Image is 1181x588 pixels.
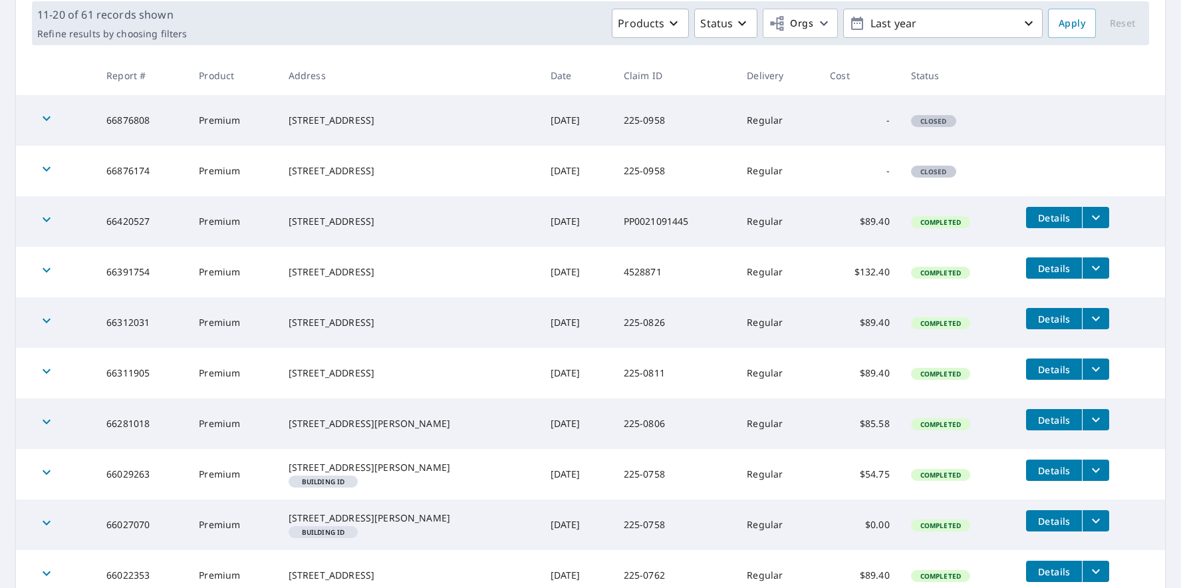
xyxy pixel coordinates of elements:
[613,297,737,348] td: 225-0826
[912,369,969,378] span: Completed
[188,56,278,95] th: Product
[736,196,819,247] td: Regular
[819,297,900,348] td: $89.40
[1026,561,1082,582] button: detailsBtn-66022353
[540,146,613,196] td: [DATE]
[1082,409,1109,430] button: filesDropdownBtn-66281018
[819,500,900,550] td: $0.00
[289,316,529,329] div: [STREET_ADDRESS]
[96,146,188,196] td: 66876174
[289,569,529,582] div: [STREET_ADDRESS]
[912,521,969,530] span: Completed
[289,417,529,430] div: [STREET_ADDRESS][PERSON_NAME]
[769,15,813,32] span: Orgs
[96,500,188,550] td: 66027070
[819,348,900,398] td: $89.40
[912,218,969,227] span: Completed
[736,500,819,550] td: Regular
[736,247,819,297] td: Regular
[819,146,900,196] td: -
[1034,363,1074,376] span: Details
[540,297,613,348] td: [DATE]
[302,478,345,485] em: Building ID
[540,95,613,146] td: [DATE]
[1082,359,1109,380] button: filesDropdownBtn-66311905
[912,116,955,126] span: Closed
[96,196,188,247] td: 66420527
[1026,510,1082,531] button: detailsBtn-66027070
[188,398,278,449] td: Premium
[96,449,188,500] td: 66029263
[618,15,664,31] p: Products
[289,164,529,178] div: [STREET_ADDRESS]
[694,9,757,38] button: Status
[613,449,737,500] td: 225-0758
[613,247,737,297] td: 4528871
[912,571,969,581] span: Completed
[912,470,969,480] span: Completed
[1026,409,1082,430] button: detailsBtn-66281018
[613,500,737,550] td: 225-0758
[289,265,529,279] div: [STREET_ADDRESS]
[736,449,819,500] td: Regular
[736,95,819,146] td: Regular
[613,56,737,95] th: Claim ID
[912,319,969,328] span: Completed
[612,9,689,38] button: Products
[1082,561,1109,582] button: filesDropdownBtn-66022353
[289,461,529,474] div: [STREET_ADDRESS][PERSON_NAME]
[912,268,969,277] span: Completed
[613,348,737,398] td: 225-0811
[1034,313,1074,325] span: Details
[302,529,345,535] em: Building ID
[1034,262,1074,275] span: Details
[700,15,733,31] p: Status
[1026,257,1082,279] button: detailsBtn-66391754
[188,348,278,398] td: Premium
[188,196,278,247] td: Premium
[289,114,529,127] div: [STREET_ADDRESS]
[819,196,900,247] td: $89.40
[613,95,737,146] td: 225-0958
[1082,510,1109,531] button: filesDropdownBtn-66027070
[96,247,188,297] td: 66391754
[1048,9,1096,38] button: Apply
[819,247,900,297] td: $132.40
[613,398,737,449] td: 225-0806
[1026,308,1082,329] button: detailsBtn-66312031
[188,297,278,348] td: Premium
[188,95,278,146] td: Premium
[819,95,900,146] td: -
[289,215,529,228] div: [STREET_ADDRESS]
[188,500,278,550] td: Premium
[1034,414,1074,426] span: Details
[540,247,613,297] td: [DATE]
[289,512,529,525] div: [STREET_ADDRESS][PERSON_NAME]
[1034,212,1074,224] span: Details
[1059,15,1085,32] span: Apply
[96,297,188,348] td: 66312031
[1034,515,1074,527] span: Details
[540,348,613,398] td: [DATE]
[912,420,969,429] span: Completed
[96,95,188,146] td: 66876808
[819,449,900,500] td: $54.75
[188,146,278,196] td: Premium
[540,500,613,550] td: [DATE]
[819,398,900,449] td: $85.58
[865,12,1021,35] p: Last year
[96,56,188,95] th: Report #
[1034,464,1074,477] span: Details
[900,56,1016,95] th: Status
[843,9,1043,38] button: Last year
[278,56,540,95] th: Address
[819,56,900,95] th: Cost
[188,449,278,500] td: Premium
[96,348,188,398] td: 66311905
[1082,257,1109,279] button: filesDropdownBtn-66391754
[763,9,838,38] button: Orgs
[736,56,819,95] th: Delivery
[736,348,819,398] td: Regular
[613,196,737,247] td: PP0021091445
[736,297,819,348] td: Regular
